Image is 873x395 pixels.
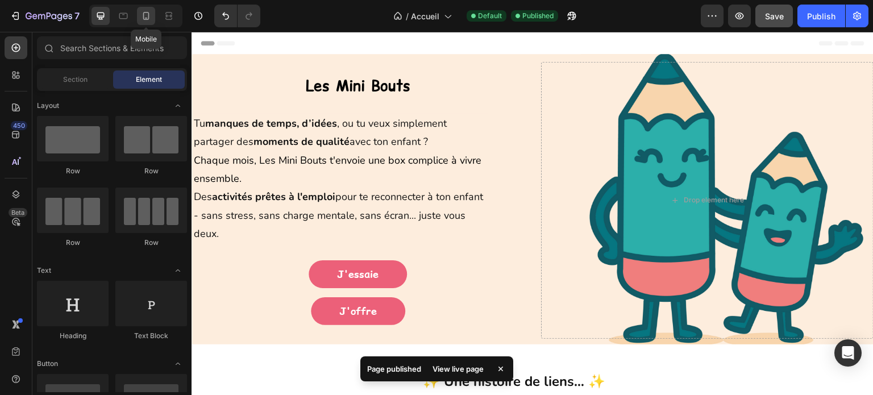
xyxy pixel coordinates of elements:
button: Save [755,5,793,27]
div: Undo/Redo [214,5,260,27]
strong: ✨ Une histoire de liens… ✨ [231,340,414,359]
div: View live page [426,361,490,377]
span: Published [522,11,554,21]
input: Search Sections & Elements [37,36,187,59]
div: Open Intercom Messenger [834,339,862,367]
div: Row [115,166,187,176]
span: Default [478,11,502,21]
iframe: Design area [192,32,873,395]
div: 450 [11,121,27,130]
span: Text [37,265,51,276]
button: 7 [5,5,85,27]
p: 7 [74,9,80,23]
span: / [406,10,409,22]
span: Layout [37,101,59,111]
span: Element [136,74,162,85]
div: Row [37,166,109,176]
div: Text Block [115,331,187,341]
span: Toggle open [169,97,187,115]
div: Publish [807,10,835,22]
p: Page published [367,363,421,375]
span: Toggle open [169,355,187,373]
div: Drop element here [493,164,553,173]
span: Toggle open [169,261,187,280]
span: Button [37,359,58,369]
span: Section [63,74,88,85]
span: Accueil [411,10,439,22]
span: Save [765,11,784,21]
div: Row [115,238,187,248]
button: Publish [797,5,845,27]
div: Heading [37,331,109,341]
div: Beta [9,208,27,217]
div: Row [37,238,109,248]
